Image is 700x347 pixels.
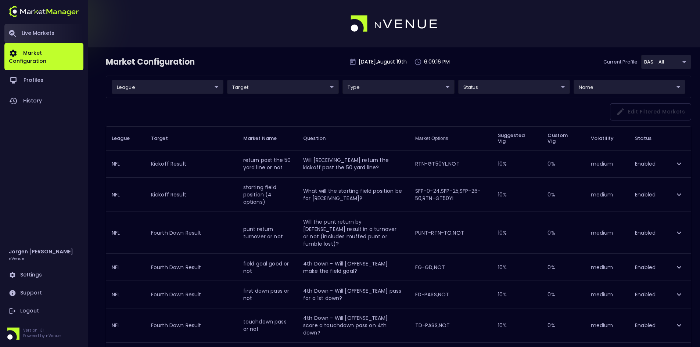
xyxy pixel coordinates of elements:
td: 4th Down - Will [OFFENSE_TEAM] make the field goal? [297,254,409,281]
p: Version 1.31 [23,328,61,333]
button: expand row [673,319,685,332]
div: league [227,80,339,94]
h3: nVenue [9,256,24,261]
span: Enabled [635,264,656,271]
h2: Jorgen [PERSON_NAME] [9,247,73,256]
td: medium [585,177,629,212]
span: Question [303,135,335,142]
td: FD-PASS,NOT [409,281,492,308]
button: expand row [673,158,685,170]
td: medium [585,150,629,177]
td: Will [RECEIVING_TEAM] return the kickoff past the 50 yard line? [297,150,409,177]
div: Version 1.31Powered by nVenue [4,328,83,340]
span: Enabled [635,322,656,329]
button: expand row [673,261,685,274]
td: return past the 50 yard line or not [237,150,297,177]
td: Kickoff Result [145,150,237,177]
span: Market Name [243,135,287,142]
img: logo [351,15,438,32]
div: league [458,80,570,94]
th: NFL [106,150,145,177]
a: Support [4,284,83,302]
span: Enabled [635,229,656,236]
p: Current Profile [603,58,638,66]
td: 10 % [492,308,542,342]
a: Profiles [4,70,83,91]
td: starting field position (4 options) [237,177,297,212]
td: Fourth Down Result [145,308,237,342]
td: SFP-0-24,SFP-25,SFP-26-50,RTN-GT50YL [409,177,492,212]
td: Fourth Down Result [145,212,237,253]
td: punt return turnover or not [237,212,297,253]
p: 6:09:16 PM [424,58,450,66]
span: Enabled [635,160,656,167]
td: medium [585,212,629,253]
span: Volatility [591,135,623,142]
span: Enabled [635,291,656,298]
td: 0 % [542,308,585,342]
td: 0 % [542,212,585,253]
td: TD-PASS,NOT [409,308,492,342]
span: Custom Vig [548,133,579,144]
td: 10 % [492,212,542,253]
td: 10 % [492,150,542,177]
span: Target [151,135,177,142]
td: 0 % [542,150,585,177]
th: Market Options [409,126,492,150]
td: 10 % [492,281,542,308]
td: medium [585,308,629,342]
a: Market Configuration [4,43,83,70]
img: logo [9,6,79,17]
td: touchdown pass or not [237,308,297,342]
th: NFL [106,281,145,308]
td: What will the starting field position be for [RECEIVING_TEAM]? [297,177,409,212]
span: Status [635,134,651,143]
th: NFL [106,177,145,212]
td: Fourth Down Result [145,254,237,281]
th: NFL [106,254,145,281]
td: Fourth Down Result [145,281,237,308]
td: 10 % [492,254,542,281]
a: Live Markets [4,24,83,43]
button: expand row [673,188,685,201]
div: Market Configuration [106,56,195,68]
td: 0 % [542,177,585,212]
td: medium [585,281,629,308]
div: league [574,80,685,94]
span: Suggested Vig [498,133,536,144]
div: league [112,80,223,94]
span: Status [635,134,661,143]
td: 10 % [492,177,542,212]
th: NFL [106,308,145,342]
p: Powered by nVenue [23,333,61,339]
td: FG-GD,NOT [409,254,492,281]
a: History [4,91,83,111]
button: expand row [673,288,685,301]
div: league [641,55,691,69]
td: 4th Down - Will [OFFENSE_TEAM] pass for a 1st down? [297,281,409,308]
td: Kickoff Result [145,177,237,212]
a: Settings [4,266,83,284]
td: RTN-GT50YL,NOT [409,150,492,177]
td: 4th Down - Will [OFFENSE_TEAM] score a touchdown pass on 4th down? [297,308,409,342]
div: league [342,80,454,94]
td: 0 % [542,281,585,308]
td: 0 % [542,254,585,281]
button: expand row [673,227,685,239]
p: [DATE] , August 19 th [359,58,407,66]
span: League [112,135,139,142]
span: Enabled [635,191,656,198]
th: NFL [106,212,145,253]
td: field goal good or not [237,254,297,281]
td: PUNT-RTN-TO,NOT [409,212,492,253]
td: medium [585,254,629,281]
td: first down pass or not [237,281,297,308]
a: Logout [4,302,83,320]
td: Will the punt return by [DEFENSE_TEAM] result in a turnover or not (includes muffed punt or fumbl... [297,212,409,253]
